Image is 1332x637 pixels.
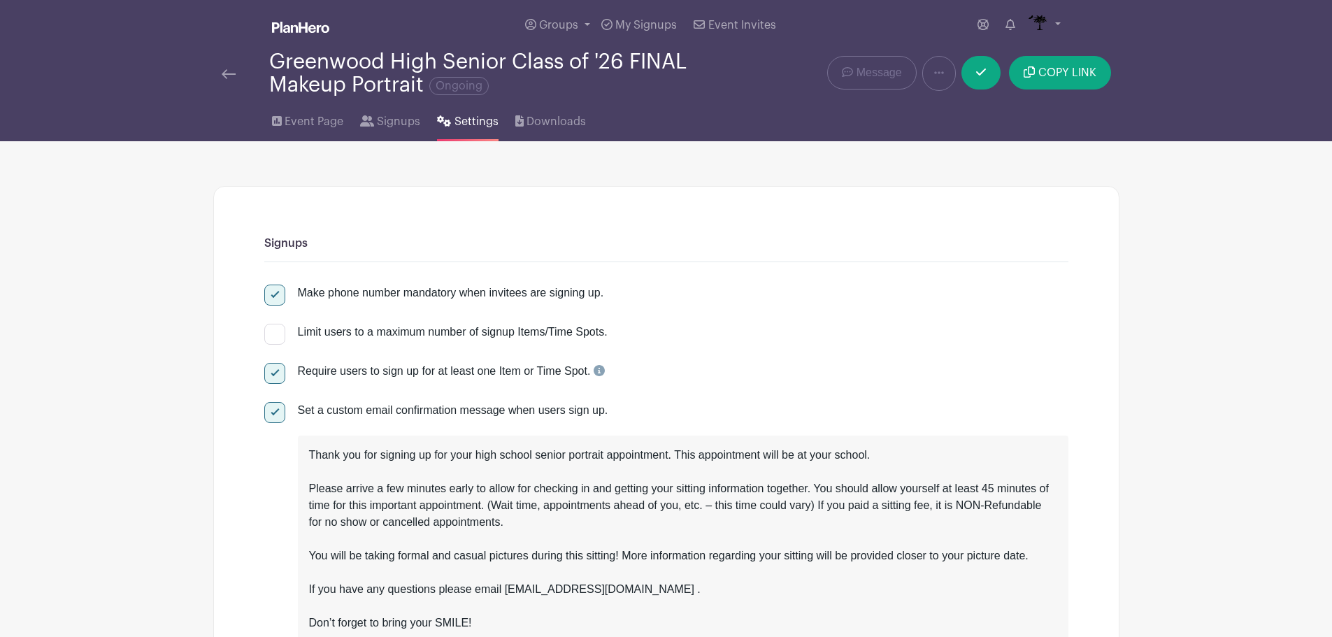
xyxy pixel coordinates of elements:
span: Downloads [527,113,586,130]
img: IMAGES%20logo%20transparenT%20PNG%20s.png [1026,14,1049,36]
button: COPY LINK [1009,56,1110,90]
a: Settings [437,96,498,141]
div: Require users to sign up for at least one Item or Time Spot. [298,363,605,380]
div: Limit users to a maximum number of signup Items/Time Spots. [298,324,608,341]
span: Event Invites [708,20,776,31]
span: Signups [377,113,420,130]
div: You will be taking formal and casual pictures during this sitting! More information regarding you... [309,547,1057,581]
span: Event Page [285,113,343,130]
a: Message [827,56,916,90]
a: Event Page [272,96,343,141]
div: Make phone number mandatory when invitees are signing up. [298,285,604,301]
div: Please arrive a few minutes early to allow for checking in and getting your sitting information t... [309,480,1057,547]
div: If you have any questions please email [EMAIL_ADDRESS][DOMAIN_NAME] . [309,581,1057,615]
span: COPY LINK [1038,67,1096,78]
div: Greenwood High Senior Class of '26 FINAL Makeup Portrait [269,50,722,96]
span: Settings [454,113,499,130]
span: Ongoing [429,77,489,95]
img: logo_white-6c42ec7e38ccf1d336a20a19083b03d10ae64f83f12c07503d8b9e83406b4c7d.svg [272,22,329,33]
span: Message [857,64,902,81]
img: back-arrow-29a5d9b10d5bd6ae65dc969a981735edf675c4d7a1fe02e03b50dbd4ba3cdb55.svg [222,69,236,79]
span: My Signups [615,20,677,31]
h6: Signups [264,237,1068,250]
div: Thank you for signing up for your high school senior portrait appointment. This appointment will ... [309,447,1057,480]
a: Downloads [515,96,586,141]
span: Groups [539,20,578,31]
a: Signups [360,96,420,141]
div: Set a custom email confirmation message when users sign up. [298,402,1068,419]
